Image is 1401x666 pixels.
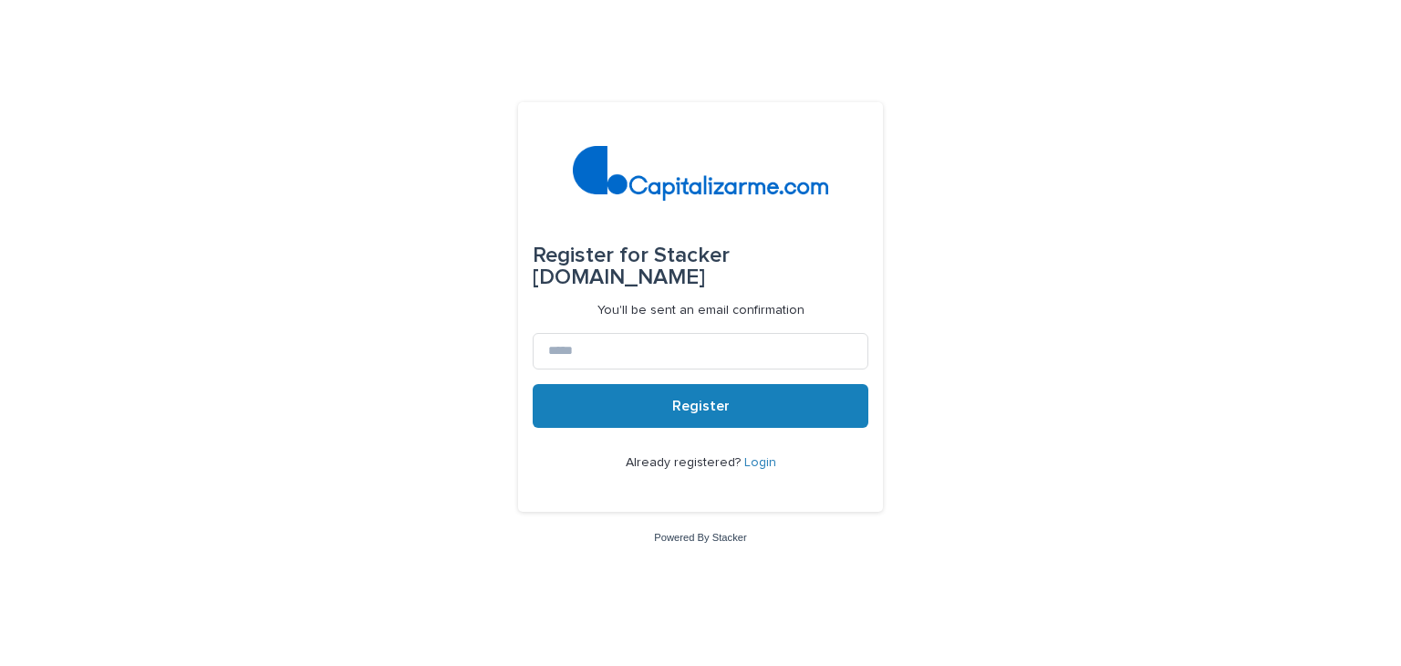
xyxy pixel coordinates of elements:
span: Register for [533,245,649,266]
img: 4arMvv9wSvmHTHbXwTim [573,146,829,201]
a: Powered By Stacker [654,532,746,543]
span: Register [672,399,730,413]
p: You'll be sent an email confirmation [597,303,804,318]
div: Stacker [DOMAIN_NAME] [533,230,868,303]
a: Login [744,456,776,469]
span: Already registered? [626,456,744,469]
button: Register [533,384,868,428]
